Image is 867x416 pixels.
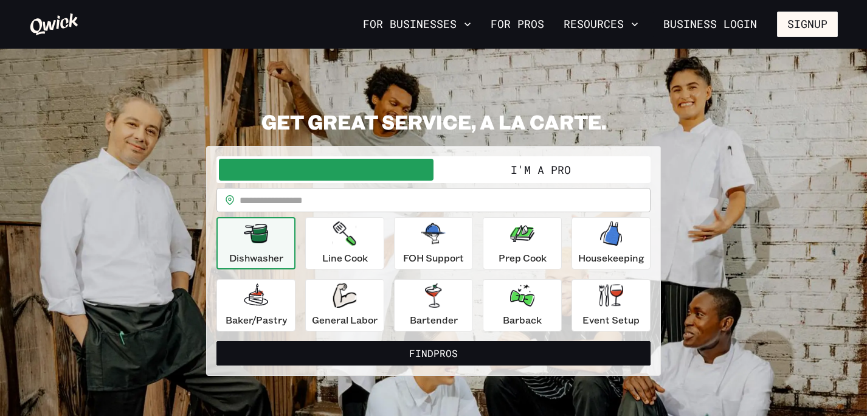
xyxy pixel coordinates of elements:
[483,217,562,269] button: Prep Cook
[216,217,295,269] button: Dishwasher
[559,14,643,35] button: Resources
[578,251,644,265] p: Housekeeping
[219,159,433,181] button: I'm a Business
[216,341,651,366] button: FindPros
[226,313,287,327] p: Baker/Pastry
[503,313,542,327] p: Barback
[394,279,473,331] button: Bartender
[483,279,562,331] button: Barback
[486,14,549,35] a: For Pros
[229,251,283,265] p: Dishwasher
[305,217,384,269] button: Line Cook
[322,251,368,265] p: Line Cook
[305,279,384,331] button: General Labor
[433,159,648,181] button: I'm a Pro
[410,313,458,327] p: Bartender
[206,109,661,134] h2: GET GREAT SERVICE, A LA CARTE.
[394,217,473,269] button: FOH Support
[216,279,295,331] button: Baker/Pastry
[572,279,651,331] button: Event Setup
[499,251,547,265] p: Prep Cook
[312,313,378,327] p: General Labor
[582,313,640,327] p: Event Setup
[653,12,767,37] a: Business Login
[358,14,476,35] button: For Businesses
[403,251,464,265] p: FOH Support
[572,217,651,269] button: Housekeeping
[777,12,838,37] button: Signup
